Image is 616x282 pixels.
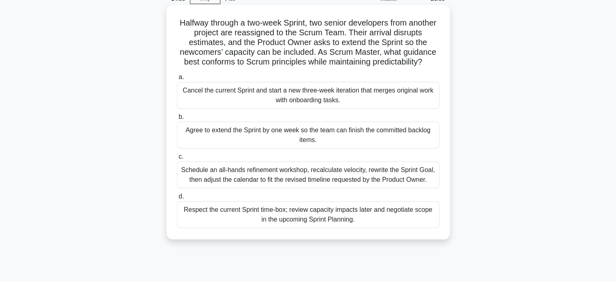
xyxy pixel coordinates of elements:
[176,18,440,67] h5: Halfway through a two-week Sprint, two senior developers from another project are reassigned to t...
[177,161,439,188] div: Schedule an all-hands refinement workshop, recalculate velocity, rewrite the Sprint Goal, then ad...
[179,153,183,160] span: c.
[179,113,184,120] span: b.
[177,201,439,228] div: Respect the current Sprint time-box; review capacity impacts later and negotiate scope in the upc...
[177,122,439,149] div: Agree to extend the Sprint by one week so the team can finish the committed backlog items.
[177,82,439,109] div: Cancel the current Sprint and start a new three-week iteration that merges original work with onb...
[179,73,184,80] span: a.
[179,193,184,200] span: d.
